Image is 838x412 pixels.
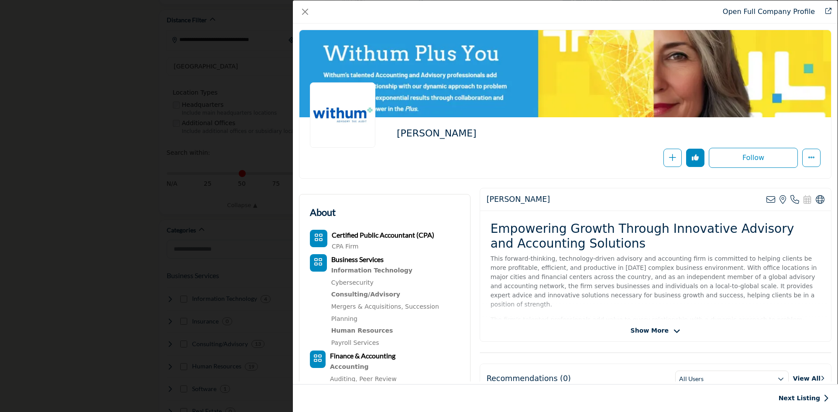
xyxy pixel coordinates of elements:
[397,128,637,139] h2: [PERSON_NAME]
[330,353,395,360] a: Finance & Accounting
[310,254,327,272] button: Category Icon
[491,254,821,309] p: This forward-thinking, technology-driven advisory and accounting firm is committed to helping cli...
[331,289,460,300] a: Consulting/Advisory
[663,149,682,167] button: Redirect to login page
[331,339,379,346] a: Payroll Services
[723,7,815,16] a: Redirect to withum
[331,325,460,337] div: Payroll, benefits, HR consulting, talent acquisition, training
[332,243,358,250] a: CPA Firm
[310,205,336,219] h2: About
[679,375,704,383] h3: All Users
[332,232,434,239] a: Certified Public Accountant (CPA)
[310,82,375,148] img: withum logo
[331,255,384,263] b: Business Services
[487,374,571,383] h2: Recommendations (0)
[675,371,789,386] button: All Users
[310,351,326,368] button: Category Icon
[331,303,403,310] a: Mergers & Acquisitions,
[819,7,831,17] a: Redirect to withum
[331,265,460,276] a: Information Technology
[331,279,374,286] a: Cybersecurity
[331,325,460,337] a: Human Resources
[330,375,357,382] a: Auditing,
[330,361,460,373] a: Accounting
[491,315,821,379] p: The firm’s talented professionals add value to every relationship with a dynamic approach to prob...
[359,375,396,382] a: Peer Review
[330,351,395,360] b: Finance & Accounting
[491,221,821,251] h2: Empowering Growth Through Innovative Advisory and Accounting Solutions
[332,231,434,239] b: Certified Public Accountant (CPA)
[331,289,460,300] div: Business consulting, mergers & acquisitions, growth strategies
[330,361,460,373] div: Financial statements, bookkeeping, auditing
[709,148,798,168] button: Redirect to login
[793,374,824,383] a: View All
[487,195,550,204] h2: Withum
[779,394,829,403] a: Next Listing
[310,230,327,247] button: Category Icon
[802,149,821,167] button: More Options
[331,265,460,276] div: Software, cloud services, data management, analytics, automation
[686,149,704,167] button: Redirect to login page
[331,256,384,263] a: Business Services
[299,6,311,18] button: Close
[631,326,669,335] span: Show More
